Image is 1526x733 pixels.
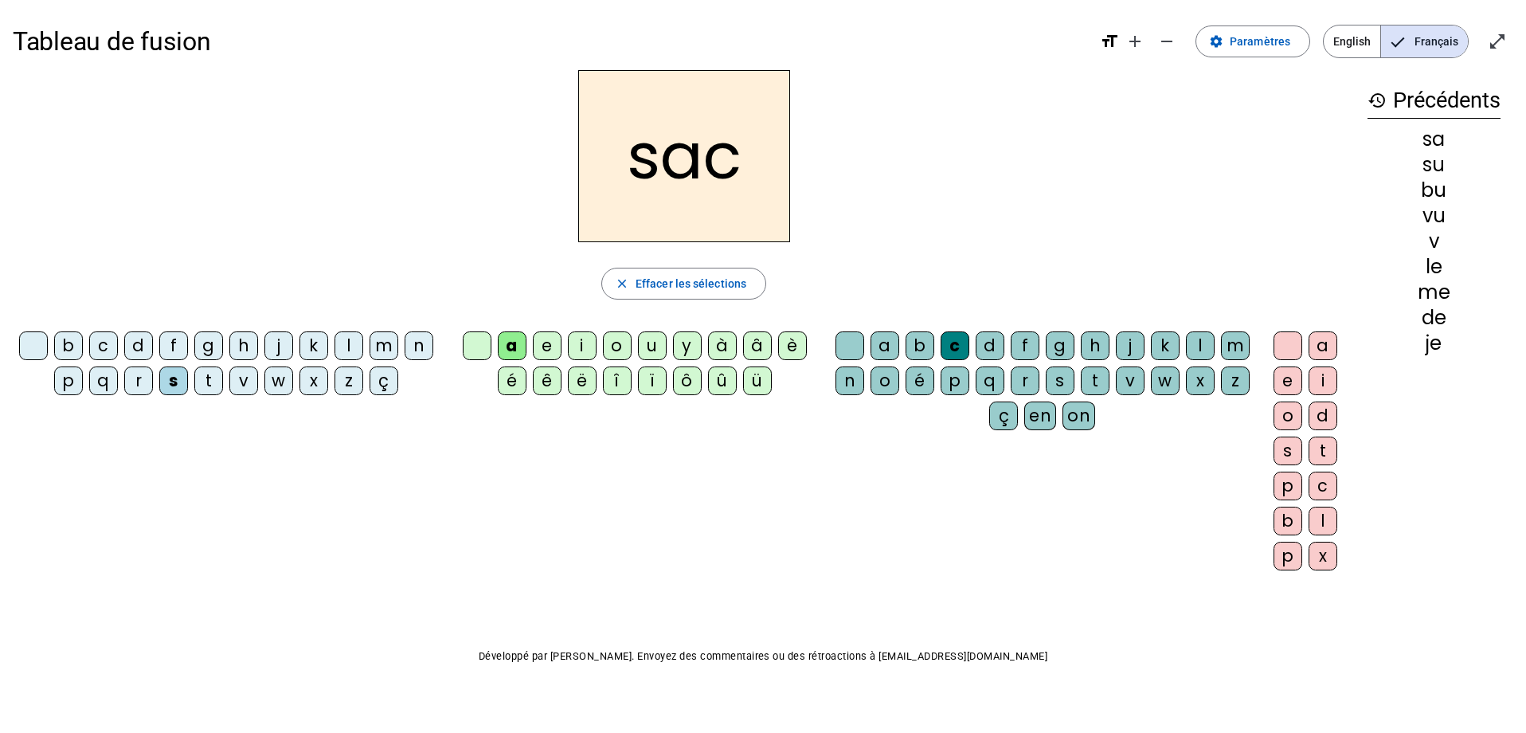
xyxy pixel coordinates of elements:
[1274,507,1302,535] div: b
[1481,25,1513,57] button: Entrer en plein écran
[778,331,807,360] div: è
[1368,283,1501,302] div: me
[568,331,597,360] div: i
[1221,331,1250,360] div: m
[1368,308,1501,327] div: de
[603,366,632,395] div: î
[1368,232,1501,251] div: v
[1323,25,1469,58] mat-button-toggle-group: Language selection
[13,647,1513,666] p: Développé par [PERSON_NAME]. Envoyez des commentaires ou des rétroactions à [EMAIL_ADDRESS][DOMAI...
[1151,331,1180,360] div: k
[533,366,561,395] div: ê
[1381,25,1468,57] span: Français
[370,366,398,395] div: ç
[498,331,526,360] div: a
[124,331,153,360] div: d
[54,331,83,360] div: b
[976,366,1004,395] div: q
[264,366,293,395] div: w
[194,366,223,395] div: t
[1100,32,1119,51] mat-icon: format_size
[1119,25,1151,57] button: Augmenter la taille de la police
[533,331,561,360] div: e
[89,366,118,395] div: q
[601,268,766,300] button: Effacer les sélections
[1309,472,1337,500] div: c
[1195,25,1310,57] button: Paramètres
[405,331,433,360] div: n
[906,331,934,360] div: b
[1368,206,1501,225] div: vu
[1151,366,1180,395] div: w
[229,366,258,395] div: v
[1011,331,1039,360] div: f
[124,366,153,395] div: r
[1309,507,1337,535] div: l
[1368,334,1501,353] div: je
[1011,366,1039,395] div: r
[1368,257,1501,276] div: le
[1274,437,1302,465] div: s
[1081,331,1109,360] div: h
[1368,91,1387,110] mat-icon: history
[1309,542,1337,570] div: x
[159,331,188,360] div: f
[1157,32,1176,51] mat-icon: remove
[1186,331,1215,360] div: l
[708,331,737,360] div: à
[1116,366,1144,395] div: v
[578,70,790,242] h2: sac
[1309,331,1337,360] div: a
[1151,25,1183,57] button: Diminuer la taille de la police
[1230,32,1290,51] span: Paramètres
[636,274,746,293] span: Effacer les sélections
[89,331,118,360] div: c
[1274,472,1302,500] div: p
[673,331,702,360] div: y
[638,366,667,395] div: ï
[1116,331,1144,360] div: j
[1368,130,1501,149] div: sa
[1046,366,1074,395] div: s
[743,331,772,360] div: â
[13,16,1087,67] h1: Tableau de fusion
[1221,366,1250,395] div: z
[871,331,899,360] div: a
[615,276,629,291] mat-icon: close
[906,366,934,395] div: é
[1209,34,1223,49] mat-icon: settings
[835,366,864,395] div: n
[1324,25,1380,57] span: English
[568,366,597,395] div: ë
[1368,181,1501,200] div: bu
[1274,366,1302,395] div: e
[370,331,398,360] div: m
[194,331,223,360] div: g
[229,331,258,360] div: h
[708,366,737,395] div: û
[335,366,363,395] div: z
[1125,32,1144,51] mat-icon: add
[1309,402,1337,430] div: d
[54,366,83,395] div: p
[299,366,328,395] div: x
[1309,437,1337,465] div: t
[264,331,293,360] div: j
[673,366,702,395] div: ô
[1488,32,1507,51] mat-icon: open_in_full
[941,331,969,360] div: c
[1309,366,1337,395] div: i
[638,331,667,360] div: u
[335,331,363,360] div: l
[1274,402,1302,430] div: o
[1024,402,1056,430] div: en
[498,366,526,395] div: é
[743,366,772,395] div: ü
[159,366,188,395] div: s
[989,402,1018,430] div: ç
[299,331,328,360] div: k
[1186,366,1215,395] div: x
[1368,155,1501,174] div: su
[941,366,969,395] div: p
[1046,331,1074,360] div: g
